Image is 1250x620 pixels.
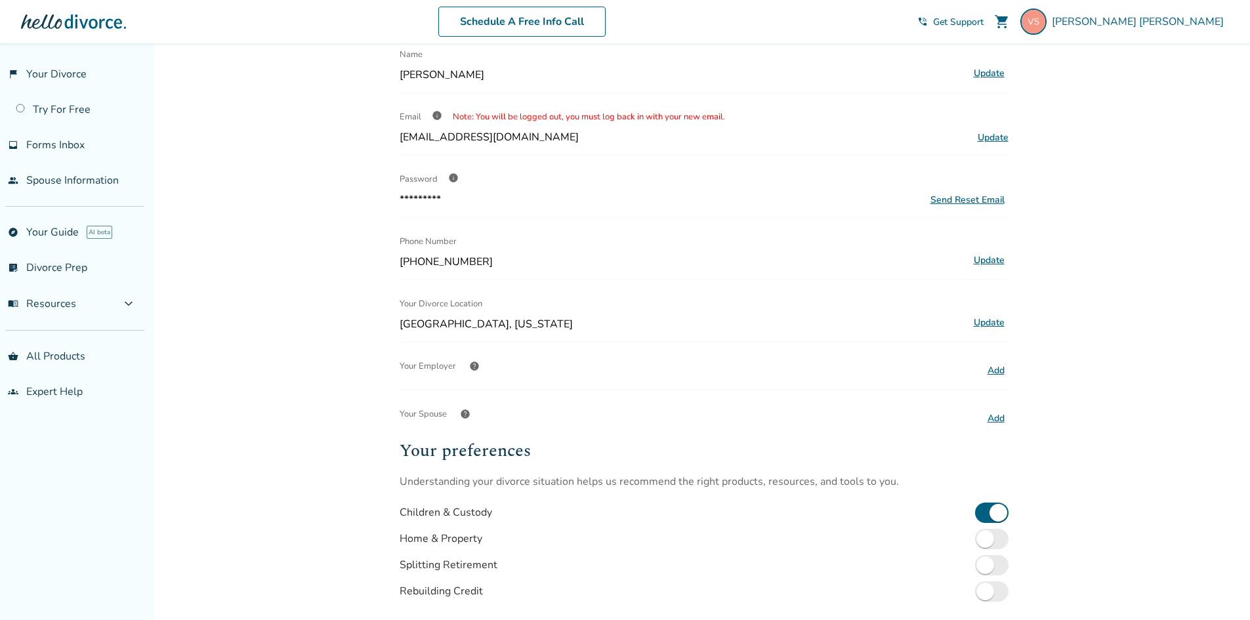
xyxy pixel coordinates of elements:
p: Understanding your divorce situation helps us recommend the right products, resources, and tools ... [400,474,1009,489]
span: [GEOGRAPHIC_DATA], [US_STATE] [400,317,965,331]
span: Password [400,173,438,185]
span: [PERSON_NAME] [400,68,965,82]
span: menu_book [8,299,18,309]
span: help [460,409,470,419]
button: Update [970,252,1009,269]
span: list_alt_check [8,262,18,273]
span: Get Support [933,16,984,28]
span: Your Spouse [400,401,447,427]
span: info [448,173,459,183]
span: Update [978,131,1009,144]
div: Home & Property [400,531,482,546]
div: Send Reset Email [930,194,1005,206]
div: Children & Custody [400,505,492,520]
h2: Your preferences [400,438,1009,464]
span: help [469,361,480,371]
span: AI beta [87,226,112,239]
span: inbox [8,140,18,150]
span: people [8,175,18,186]
span: flag_2 [8,69,18,79]
a: phone_in_talkGet Support [917,16,984,28]
span: groups [8,386,18,397]
div: Email [400,104,1009,130]
a: Schedule A Free Info Call [438,7,606,37]
span: expand_more [121,296,136,312]
span: Resources [8,297,76,311]
span: shopping_basket [8,351,18,362]
span: [EMAIL_ADDRESS][DOMAIN_NAME] [400,130,579,144]
span: Name [400,41,423,68]
button: Update [970,65,1009,82]
button: Add [984,410,1009,427]
span: Your Employer [400,353,456,379]
iframe: Chat Widget [1184,557,1250,620]
span: Your Divorce Location [400,291,482,317]
button: Add [984,362,1009,379]
span: phone_in_talk [917,16,928,27]
span: info [432,110,442,121]
img: vanessamonique8808@gmail.com [1020,9,1047,35]
span: Phone Number [400,228,457,255]
span: [PHONE_NUMBER] [400,255,965,269]
span: [PERSON_NAME] [PERSON_NAME] [1052,14,1229,29]
span: Forms Inbox [26,138,85,152]
span: shopping_cart [994,14,1010,30]
div: Splitting Retirement [400,558,497,572]
span: Note: You will be logged out, you must log back in with your new email. [453,111,725,123]
span: explore [8,227,18,238]
button: Update [970,314,1009,331]
div: Rebuilding Credit [400,584,483,598]
button: Send Reset Email [927,193,1009,207]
